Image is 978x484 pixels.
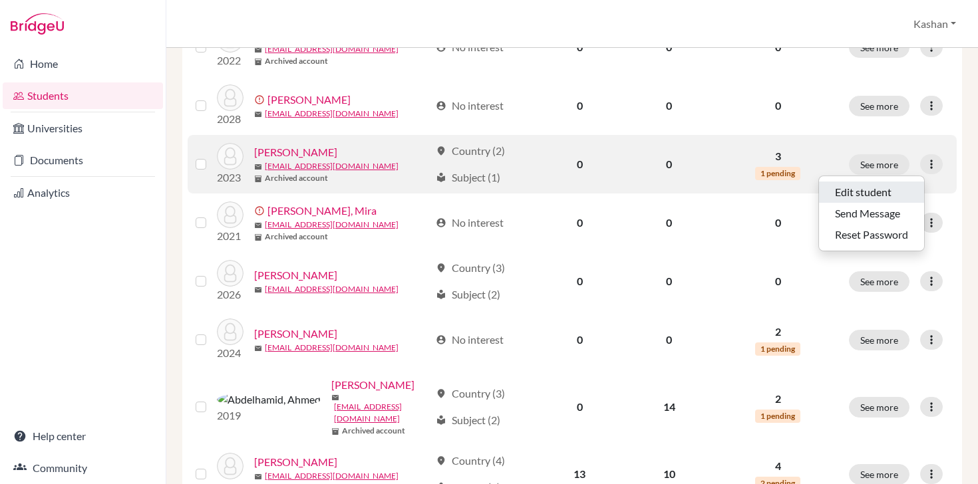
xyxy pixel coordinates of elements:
td: 0 [623,310,715,369]
a: [PERSON_NAME] [254,454,337,470]
span: mail [254,46,262,54]
img: Abdalla, Sanad [217,84,244,111]
img: Abdel Aziz, Mira [217,201,244,228]
td: 0 [536,135,623,193]
a: Universities [3,115,163,142]
button: Reset Password [819,224,924,245]
span: location_on [436,146,446,156]
p: 2024 [217,345,244,361]
p: 2022 [217,53,244,68]
span: mail [254,110,262,118]
a: [PERSON_NAME] [254,326,337,342]
span: error_outline [254,205,267,216]
div: Subject (2) [436,287,500,302]
a: Home [3,51,163,77]
td: 0 [623,76,715,135]
button: See more [849,271,909,292]
a: [EMAIL_ADDRESS][DOMAIN_NAME] [265,283,399,295]
img: Bridge-U [11,13,64,35]
td: 14 [623,369,715,445]
td: 0 [623,193,715,252]
td: 0 [536,193,623,252]
button: Kashan [907,11,962,37]
p: 2026 [217,287,244,302]
p: 3 [723,148,833,164]
span: location_on [436,455,446,466]
div: No interest [436,98,504,114]
a: Analytics [3,180,163,206]
button: Send Message [819,203,924,224]
span: mail [254,286,262,294]
p: 2023 [217,170,244,185]
span: account_circle [436,334,446,345]
span: mail [254,221,262,229]
a: [PERSON_NAME] [331,377,414,393]
b: Archived account [265,231,328,243]
button: See more [849,154,909,175]
span: error_outline [254,94,267,105]
span: 1 pending [755,342,800,356]
b: Archived account [265,172,328,184]
a: [EMAIL_ADDRESS][DOMAIN_NAME] [265,160,399,172]
img: Abdelhamid, Maya [217,453,244,479]
p: 4 [723,458,833,474]
span: inventory_2 [254,58,262,66]
button: See more [849,330,909,350]
p: 2028 [217,111,244,127]
span: mail [331,394,339,402]
span: local_library [436,289,446,300]
div: Country (3) [436,386,505,402]
p: 2 [723,391,833,407]
td: 0 [536,252,623,310]
a: [PERSON_NAME] [254,267,337,283]
a: [EMAIL_ADDRESS][DOMAIN_NAME] [265,219,399,231]
span: inventory_2 [254,233,262,241]
p: 2 [723,324,833,340]
img: Abdelhamid, Ahmed [217,392,321,408]
span: location_on [436,388,446,399]
span: inventory_2 [254,175,262,183]
a: [PERSON_NAME] [254,144,337,160]
b: Archived account [265,55,328,67]
a: Help center [3,423,163,449]
span: account_circle [436,100,446,111]
a: [EMAIL_ADDRESS][DOMAIN_NAME] [265,108,399,120]
a: [EMAIL_ADDRESS][DOMAIN_NAME] [265,43,399,55]
span: 1 pending [755,410,800,423]
p: 2021 [217,228,244,244]
span: 1 pending [755,167,800,180]
img: Abdalla, Silina [217,143,244,170]
a: Documents [3,147,163,174]
div: Subject (2) [436,412,500,428]
td: 0 [623,135,715,193]
p: 0 [723,215,833,231]
span: mail [254,344,262,352]
td: 0 [536,310,623,369]
span: account_circle [436,217,446,228]
div: Country (2) [436,143,505,159]
button: See more [849,397,909,418]
p: 0 [723,98,833,114]
b: Archived account [342,425,405,437]
div: Subject (1) [436,170,500,185]
span: mail [254,473,262,481]
span: mail [254,163,262,171]
span: location_on [436,263,446,273]
button: Edit student [819,181,924,203]
a: Community [3,455,163,481]
a: [EMAIL_ADDRESS][DOMAIN_NAME] [265,342,399,354]
td: 0 [536,76,623,135]
div: No interest [436,332,504,348]
img: Abdelhafez, Eyad [217,260,244,287]
span: local_library [436,172,446,183]
div: No interest [436,215,504,231]
div: Country (3) [436,260,505,276]
span: inventory_2 [331,427,339,435]
button: See more [849,96,909,116]
p: 2019 [217,408,321,423]
a: [PERSON_NAME] [267,92,351,108]
div: Country (4) [436,453,505,469]
a: [EMAIL_ADDRESS][DOMAIN_NAME] [334,401,430,425]
span: local_library [436,415,446,425]
a: [EMAIL_ADDRESS][DOMAIN_NAME] [265,470,399,482]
